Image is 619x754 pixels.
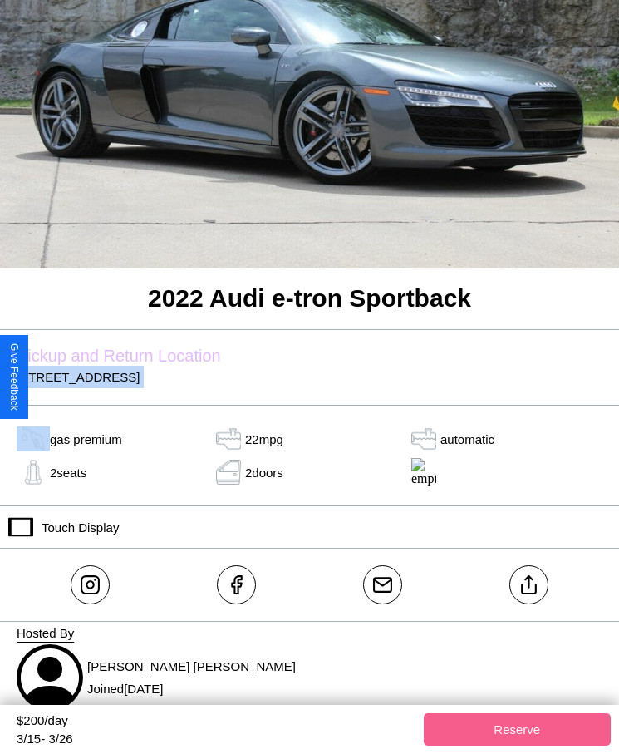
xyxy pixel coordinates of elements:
[33,516,119,539] p: Touch Display
[424,713,612,746] button: Reserve
[407,426,440,451] img: gas
[212,426,245,451] img: tank
[17,426,50,451] img: gas
[50,461,86,484] p: 2 seats
[17,347,602,366] label: Pickup and Return Location
[8,343,20,411] div: Give Feedback
[50,428,122,451] p: gas premium
[440,428,494,451] p: automatic
[17,732,415,746] div: 3 / 15 - 3 / 26
[17,366,602,388] p: [STREET_ADDRESS]
[245,428,283,451] p: 22 mpg
[212,460,245,485] img: door
[87,655,296,678] p: [PERSON_NAME] [PERSON_NAME]
[407,458,440,486] img: empty
[17,460,50,485] img: gas
[245,461,283,484] p: 2 doors
[17,622,602,644] p: Hosted By
[87,678,296,700] p: Joined [DATE]
[17,713,415,732] div: $ 200 /day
